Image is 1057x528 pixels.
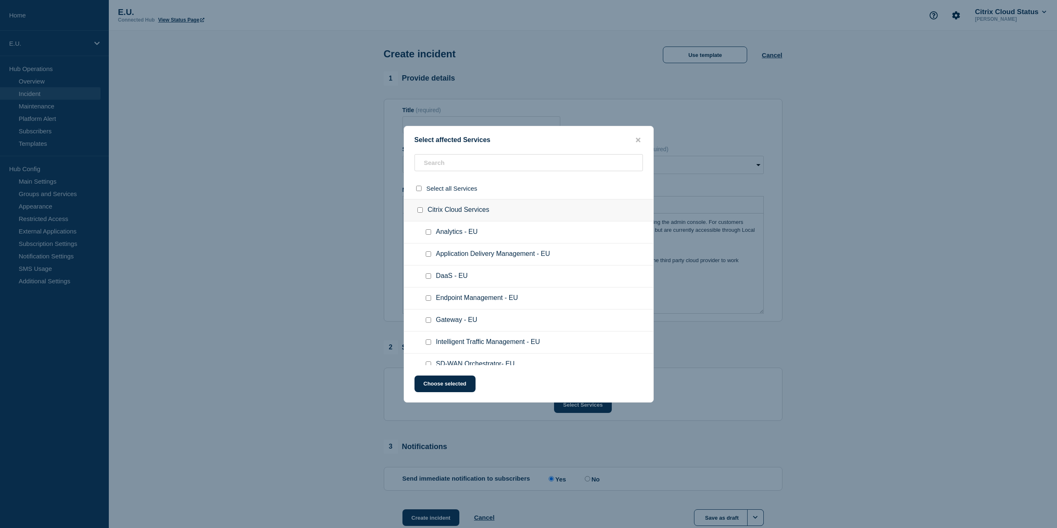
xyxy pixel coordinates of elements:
[426,317,431,323] input: Gateway - EU checkbox
[414,154,643,171] input: Search
[436,228,478,236] span: Analytics - EU
[436,294,518,302] span: Endpoint Management - EU
[633,136,643,144] button: close button
[417,207,423,213] input: Citrix Cloud Services checkbox
[426,295,431,301] input: Endpoint Management - EU checkbox
[426,361,431,367] input: SD-WAN Orchestrator- EU checkbox
[436,250,550,258] span: Application Delivery Management - EU
[414,376,476,392] button: Choose selected
[426,251,431,257] input: Application Delivery Management - EU checkbox
[427,185,478,192] span: Select all Services
[426,339,431,345] input: Intelligent Traffic Management - EU checkbox
[436,338,540,346] span: Intelligent Traffic Management - EU
[436,316,478,324] span: Gateway - EU
[436,360,515,368] span: SD-WAN Orchestrator- EU
[416,186,422,191] input: select all checkbox
[436,272,468,280] span: DaaS - EU
[404,199,653,221] div: Citrix Cloud Services
[426,229,431,235] input: Analytics - EU checkbox
[404,136,653,144] div: Select affected Services
[426,273,431,279] input: DaaS - EU checkbox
